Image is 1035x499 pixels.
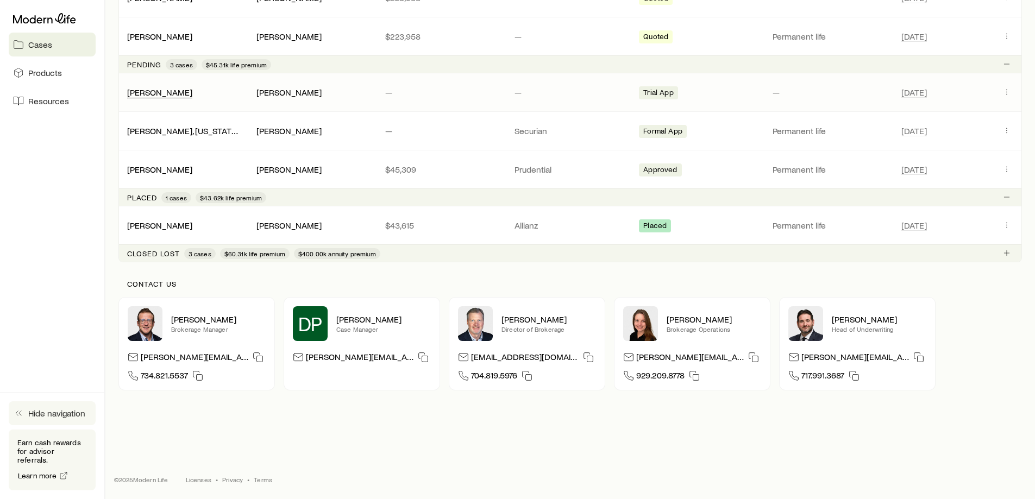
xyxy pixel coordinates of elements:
a: [PERSON_NAME], [US_STATE] [127,125,239,136]
p: — [385,87,497,98]
span: [DATE] [901,31,927,42]
p: Placed [127,193,157,202]
img: Matt Kaas [128,306,162,341]
span: 3 cases [170,60,193,69]
p: [PERSON_NAME] [171,314,266,325]
p: Permanent life [773,164,885,175]
a: Terms [254,475,272,484]
p: Permanent life [773,220,885,231]
span: Hide navigation [28,408,85,419]
button: Hide navigation [9,401,96,425]
span: Learn more [18,472,57,479]
span: Resources [28,96,69,106]
p: [PERSON_NAME][EMAIL_ADDRESS][DOMAIN_NAME] [636,351,744,366]
p: [PERSON_NAME][EMAIL_ADDRESS][PERSON_NAME][DOMAIN_NAME] [141,351,248,366]
img: Ellen Wall [623,306,658,341]
p: Brokerage Operations [667,325,761,333]
a: [PERSON_NAME] [127,164,192,174]
span: $60.31k life premium [224,249,285,258]
span: [DATE] [901,220,927,231]
span: $45.31k life premium [206,60,267,69]
span: Trial App [643,88,673,99]
div: [PERSON_NAME] [127,87,192,98]
div: Earn cash rewards for advisor referrals.Learn more [9,429,96,490]
p: Contact us [127,280,1013,288]
span: [DATE] [901,164,927,175]
p: [EMAIL_ADDRESS][DOMAIN_NAME] [471,351,579,366]
p: — [385,125,497,136]
div: [PERSON_NAME] [127,164,192,175]
span: 1 cases [166,193,187,202]
p: Director of Brokerage [501,325,596,333]
p: Brokerage Manager [171,325,266,333]
span: Quoted [643,32,668,43]
p: Pending [127,60,161,69]
div: [PERSON_NAME] [127,31,192,42]
span: $43.62k life premium [200,193,262,202]
p: [PERSON_NAME] [667,314,761,325]
span: • [247,475,249,484]
p: Securian [515,125,626,136]
span: Approved [643,165,677,176]
p: $45,309 [385,164,497,175]
a: Cases [9,33,96,56]
p: Closed lost [127,249,180,258]
a: [PERSON_NAME] [127,87,192,97]
p: — [515,87,626,98]
span: 717.991.3687 [801,370,844,384]
span: $400.00k annuity premium [298,249,376,258]
a: [PERSON_NAME] [127,31,192,41]
p: Prudential [515,164,626,175]
p: [PERSON_NAME] [501,314,596,325]
p: Permanent life [773,31,885,42]
p: $43,615 [385,220,497,231]
span: [DATE] [901,87,927,98]
div: [PERSON_NAME], [US_STATE] [127,125,239,137]
a: Privacy [222,475,243,484]
p: [PERSON_NAME][EMAIL_ADDRESS][DOMAIN_NAME] [306,351,413,366]
p: Allianz [515,220,626,231]
p: Head of Underwriting [832,325,926,333]
p: — [773,87,885,98]
p: [PERSON_NAME] [336,314,431,325]
div: [PERSON_NAME] [256,220,322,231]
div: [PERSON_NAME] [256,31,322,42]
p: Case Manager [336,325,431,333]
span: 3 cases [189,249,211,258]
span: 929.209.8778 [636,370,685,384]
div: [PERSON_NAME] [256,87,322,98]
p: © 2025 Modern Life [114,475,168,484]
div: [PERSON_NAME] [127,220,192,231]
span: Formal App [643,127,682,138]
p: [PERSON_NAME] [832,314,926,325]
a: Licenses [186,475,211,484]
span: Products [28,67,62,78]
p: [PERSON_NAME][EMAIL_ADDRESS][DOMAIN_NAME] [801,351,909,366]
p: Permanent life [773,125,885,136]
p: — [515,31,626,42]
p: $223,958 [385,31,497,42]
div: [PERSON_NAME] [256,164,322,175]
a: Products [9,61,96,85]
div: [PERSON_NAME] [256,125,322,137]
p: Earn cash rewards for advisor referrals. [17,438,87,464]
span: 734.821.5537 [141,370,188,384]
span: 704.819.5976 [471,370,517,384]
span: • [216,475,218,484]
span: Cases [28,39,52,50]
img: Bryan Simmons [788,306,823,341]
img: Trey Wall [458,306,493,341]
a: [PERSON_NAME] [127,220,192,230]
span: DP [298,313,323,334]
span: Placed [643,221,667,232]
a: Resources [9,89,96,113]
span: [DATE] [901,125,927,136]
